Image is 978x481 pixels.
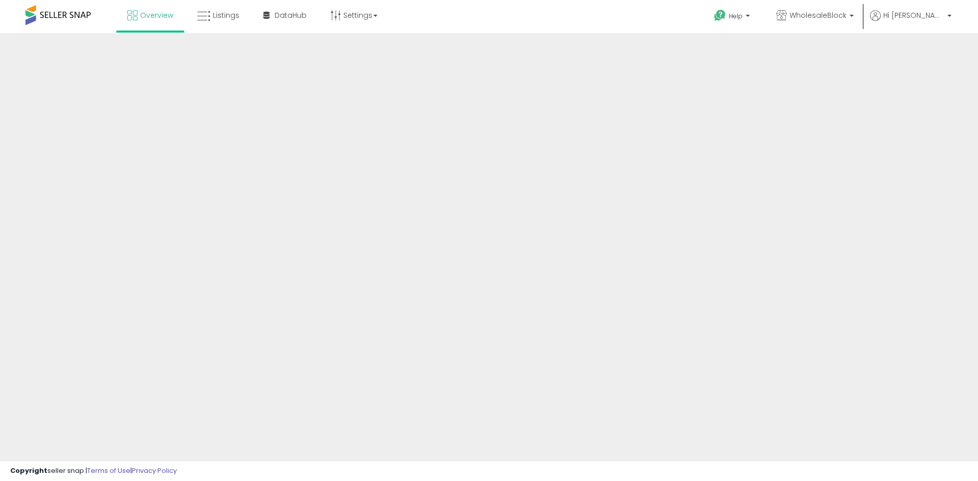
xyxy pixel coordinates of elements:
span: WholesaleBlock [790,10,847,20]
a: Hi [PERSON_NAME] [870,10,952,33]
i: Get Help [714,9,726,22]
span: Overview [140,10,173,20]
span: Help [729,12,743,20]
span: Listings [213,10,239,20]
span: DataHub [275,10,307,20]
a: Help [706,2,760,33]
span: Hi [PERSON_NAME] [883,10,944,20]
